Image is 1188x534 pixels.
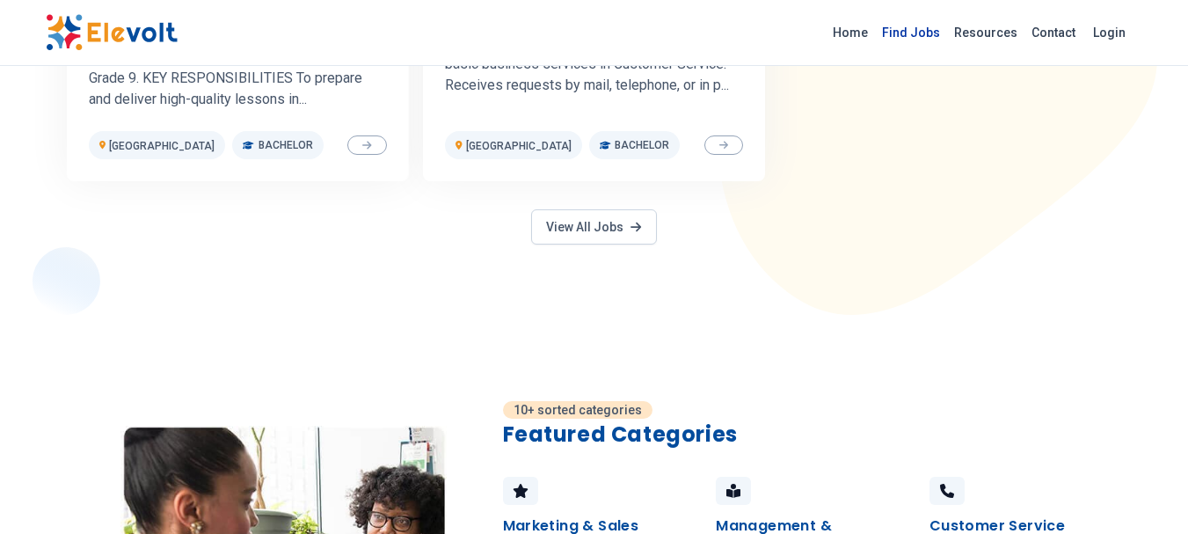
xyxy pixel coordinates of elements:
p: 10+ sorted categories [503,401,652,419]
span: Bachelor [259,138,313,152]
p: Role Summary. Should be competent to teach Mathematics and Sciences from Grade 4 to Grade 9. KEY ... [89,26,387,110]
span: [GEOGRAPHIC_DATA] [466,140,572,152]
a: Contact [1024,18,1082,47]
span: Bachelor [615,138,669,152]
a: View All Jobs [531,209,656,245]
a: Find Jobs [875,18,947,47]
a: Resources [947,18,1024,47]
iframe: Chat Widget [1100,450,1188,534]
a: Login [1082,15,1136,50]
a: Home [826,18,875,47]
span: [GEOGRAPHIC_DATA] [109,140,215,152]
img: Elevolt [46,14,178,51]
h2: Featured Categories [503,421,1143,449]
